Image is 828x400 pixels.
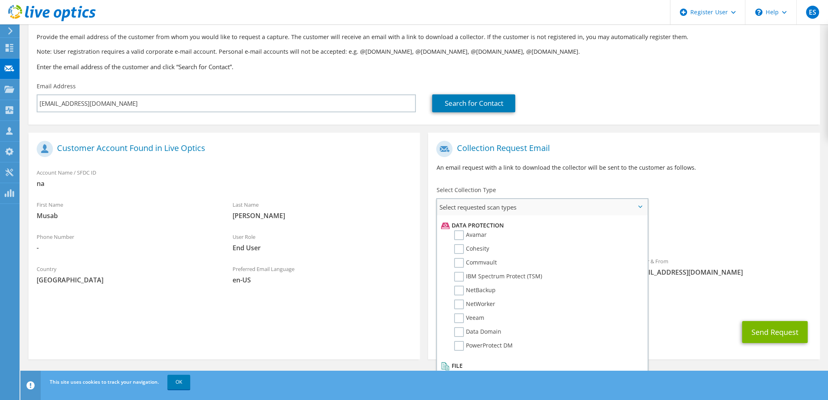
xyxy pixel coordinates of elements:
[37,62,812,71] h3: Enter the email address of the customer and click “Search for Contact”.
[29,164,420,192] div: Account Name / SFDC ID
[437,199,647,215] span: Select requested scan types
[454,230,487,240] label: Avamar
[439,361,643,371] li: File
[37,275,216,284] span: [GEOGRAPHIC_DATA]
[454,286,496,295] label: NetBackup
[428,219,819,249] div: Requested Collections
[439,221,643,230] li: Data Protection
[454,313,484,323] label: Veeam
[233,211,412,220] span: [PERSON_NAME]
[454,341,513,351] label: PowerProtect DM
[233,275,412,284] span: en-US
[432,94,515,112] a: Search for Contact
[37,211,216,220] span: Musab
[29,196,224,224] div: First Name
[37,243,216,252] span: -
[50,378,159,385] span: This site uses cookies to track your navigation.
[37,82,76,90] label: Email Address
[436,163,811,172] p: An email request with a link to download the collector will be sent to the customer as follows.
[37,33,812,42] p: Provide the email address of the customer from whom you would like to request a capture. The cust...
[37,141,408,157] h1: Customer Account Found in Live Optics
[224,196,420,224] div: Last Name
[29,228,224,256] div: Phone Number
[436,186,496,194] label: Select Collection Type
[755,9,762,16] svg: \n
[632,268,812,277] span: [EMAIL_ADDRESS][DOMAIN_NAME]
[233,243,412,252] span: End User
[224,260,420,289] div: Preferred Email Language
[436,141,807,157] h1: Collection Request Email
[454,244,489,254] label: Cohesity
[624,253,820,281] div: Sender & From
[428,253,624,281] div: To
[454,272,542,282] label: IBM Spectrum Protect (TSM)
[454,327,501,337] label: Data Domain
[167,375,190,389] a: OK
[454,258,497,268] label: Commvault
[29,260,224,289] div: Country
[806,6,819,19] span: ES
[37,179,412,188] span: na
[428,285,819,313] div: CC & Reply To
[742,321,808,343] button: Send Request
[37,47,812,56] p: Note: User registration requires a valid corporate e-mail account. Personal e-mail accounts will ...
[454,299,495,309] label: NetWorker
[224,228,420,256] div: User Role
